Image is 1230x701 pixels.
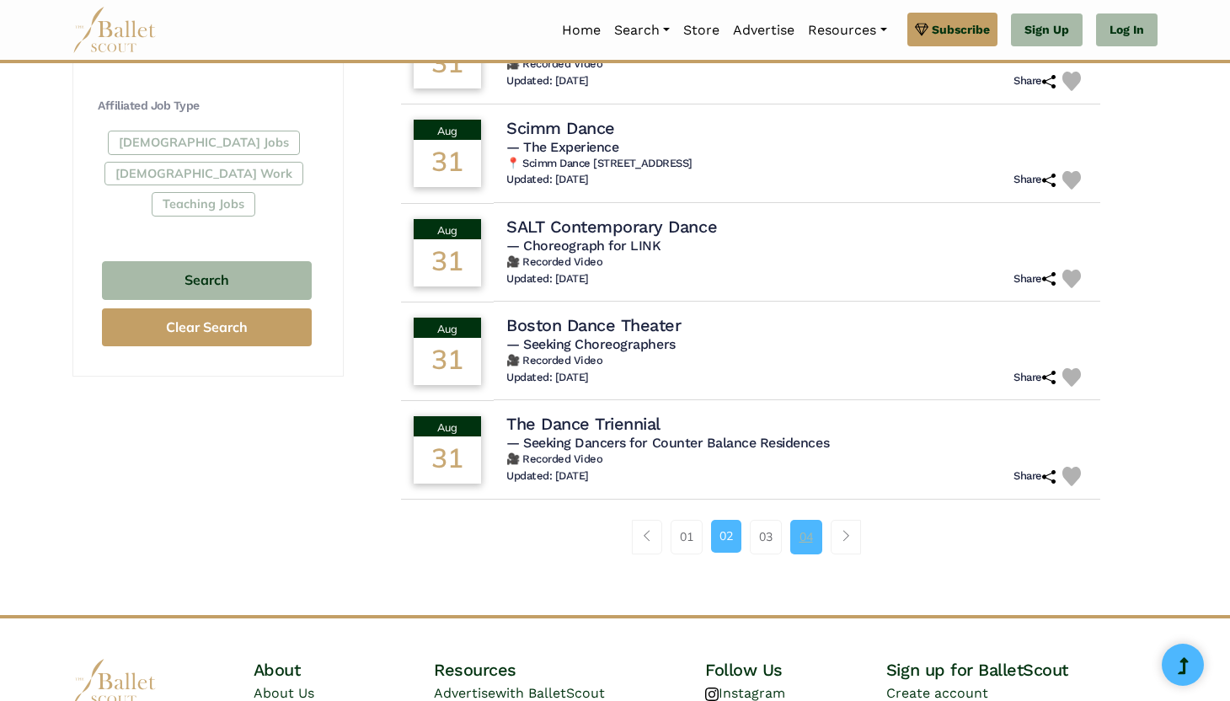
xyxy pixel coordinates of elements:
a: Advertise [726,13,801,48]
h6: Updated: [DATE] [506,173,589,187]
h6: 📍 Scimm Dance [STREET_ADDRESS] [506,157,1088,171]
nav: Page navigation example [632,520,870,554]
h4: Sign up for BalletScout [886,659,1158,681]
h6: Share [1013,173,1056,187]
h6: 🎥 Recorded Video [506,452,1088,467]
a: 01 [671,520,703,554]
a: 04 [790,520,822,554]
h6: Share [1013,371,1056,385]
span: — Seeking Choreographers [506,336,675,352]
button: Search [102,261,312,301]
div: Aug [414,416,481,436]
h4: Scimm Dance [506,117,615,139]
div: 31 [414,239,481,286]
h6: 🎥 Recorded Video [506,354,1088,368]
div: 31 [414,140,481,187]
h6: Updated: [DATE] [506,371,589,385]
h6: 🎥 Recorded Video [506,57,1088,72]
div: 31 [414,41,481,88]
a: Store [676,13,726,48]
a: Log In [1096,13,1158,47]
a: Resources [801,13,893,48]
a: Subscribe [907,13,997,46]
button: Clear Search [102,308,312,346]
h6: Share [1013,74,1056,88]
div: 31 [414,436,481,484]
span: with BalletScout [495,685,605,701]
a: Sign Up [1011,13,1083,47]
h4: Boston Dance Theater [506,314,681,336]
h4: The Dance Triennial [506,413,660,435]
div: Aug [414,120,481,140]
h6: 🎥 Recorded Video [506,255,1088,270]
h6: Updated: [DATE] [506,469,589,484]
h4: About [254,659,435,681]
h4: Affiliated Job Type [98,98,316,115]
span: — Choreograph for LINK [506,238,660,254]
span: — The Experience [506,139,618,155]
img: instagram logo [705,688,719,701]
a: 03 [750,520,782,554]
h6: Updated: [DATE] [506,272,589,286]
a: Advertisewith BalletScout [434,685,605,701]
a: Create account [886,685,988,701]
div: 31 [414,338,481,385]
h6: Share [1013,469,1056,484]
h6: Share [1013,272,1056,286]
a: Home [555,13,607,48]
span: Subscribe [932,20,990,39]
a: About Us [254,685,314,701]
h4: Resources [434,659,705,681]
a: 02 [711,520,741,552]
div: Aug [414,318,481,338]
div: Aug [414,219,481,239]
a: Instagram [705,685,785,701]
a: Search [607,13,676,48]
h4: SALT Contemporary Dance [506,216,717,238]
h6: Updated: [DATE] [506,74,589,88]
h4: Follow Us [705,659,886,681]
img: gem.svg [915,20,928,39]
span: — Seeking Dancers for Counter Balance Residences [506,435,829,451]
